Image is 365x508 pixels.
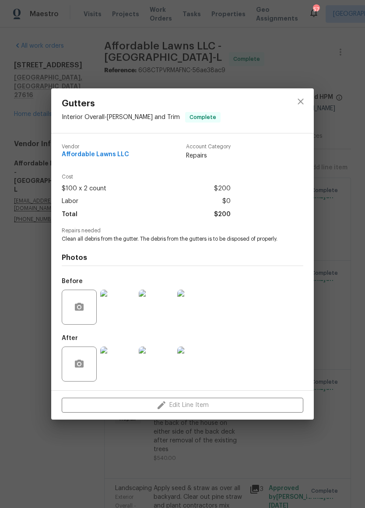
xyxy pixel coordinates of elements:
[62,144,129,150] span: Vendor
[62,228,303,234] span: Repairs needed
[62,208,77,221] span: Total
[62,335,78,341] h5: After
[62,174,231,180] span: Cost
[62,99,221,109] span: Gutters
[62,182,106,195] span: $100 x 2 count
[214,208,231,221] span: $200
[62,253,303,262] h4: Photos
[62,235,279,243] span: Clean all debris from the gutter. The debris from the gutters is to be disposed of properly.
[222,195,231,208] span: $0
[62,114,180,120] span: Interior Overall - [PERSON_NAME] and Trim
[186,113,220,122] span: Complete
[62,195,78,208] span: Labor
[62,278,83,284] h5: Before
[214,182,231,195] span: $200
[290,91,311,112] button: close
[186,144,231,150] span: Account Category
[186,151,231,160] span: Repairs
[62,151,129,158] span: Affordable Lawns LLC
[313,5,319,14] div: 57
